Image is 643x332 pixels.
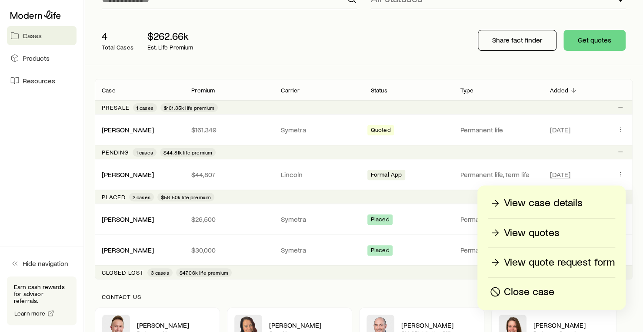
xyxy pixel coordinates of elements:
a: [PERSON_NAME] [102,246,154,254]
a: [PERSON_NAME] [102,170,154,178]
span: Products [23,54,50,62]
button: Close case [488,284,615,299]
span: Cases [23,31,42,40]
p: Presale [102,104,130,111]
p: Symetra [281,215,356,224]
span: Placed [371,216,390,225]
p: Closed lost [102,269,144,276]
p: Permanent life [460,215,536,224]
button: Share fact finder [478,30,556,51]
span: Hide navigation [23,259,68,268]
a: [PERSON_NAME] [102,215,154,223]
a: [PERSON_NAME] [102,125,154,134]
div: Client cases [95,79,633,279]
span: $161.35k life premium [164,104,214,111]
p: View quote request form [504,255,615,269]
p: $44,807 [191,170,267,179]
a: View case details [488,196,615,211]
p: Total Cases [102,44,133,51]
a: View quote request form [488,255,615,270]
span: 3 cases [151,269,169,276]
span: Formal App [371,171,402,180]
p: Permanent life, Term life [460,170,536,179]
p: Case [102,87,116,94]
p: Type [460,87,474,94]
a: Products [7,49,77,68]
p: [PERSON_NAME] [137,321,213,329]
p: $30,000 [191,246,267,254]
span: Resources [23,76,55,85]
span: 1 cases [137,104,153,111]
p: Permanent life [460,125,536,134]
span: Quoted [371,126,391,135]
p: Contact us [102,293,626,300]
a: Resources [7,71,77,90]
p: Est. Life Premium [147,44,193,51]
span: [DATE] [550,125,570,134]
p: Status [371,87,387,94]
p: View quotes [504,226,560,240]
p: Pending [102,149,129,156]
p: Symetra [281,246,356,254]
a: View quotes [488,225,615,240]
span: Placed [371,247,390,256]
p: Added [550,87,568,94]
span: $47.06k life premium [180,269,228,276]
p: $26,500 [191,215,267,224]
p: [PERSON_NAME] [269,321,345,329]
p: Placed [102,194,126,201]
p: Lincoln [281,170,356,179]
span: $44.81k life premium [163,149,212,156]
a: Cases [7,26,77,45]
button: Hide navigation [7,254,77,273]
p: Symetra [281,125,356,134]
p: Close case [504,285,554,299]
p: Permanent life [460,246,536,254]
span: Learn more [14,310,46,316]
p: [PERSON_NAME] [533,321,609,329]
span: $56.50k life premium [161,194,211,201]
p: Earn cash rewards for advisor referrals. [14,283,70,304]
button: Get quotes [563,30,626,51]
span: [DATE] [550,170,570,179]
p: $161,349 [191,125,267,134]
div: [PERSON_NAME] [102,246,154,255]
div: [PERSON_NAME] [102,215,154,224]
p: $262.66k [147,30,193,42]
p: Carrier [281,87,300,94]
p: Premium [191,87,215,94]
span: 1 cases [136,149,153,156]
div: Earn cash rewards for advisor referrals.Learn more [7,276,77,325]
p: Share fact finder [492,36,542,44]
p: [PERSON_NAME] [401,321,477,329]
span: 2 cases [133,194,150,201]
p: View case details [504,196,583,210]
div: [PERSON_NAME] [102,125,154,135]
p: 4 [102,30,133,42]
